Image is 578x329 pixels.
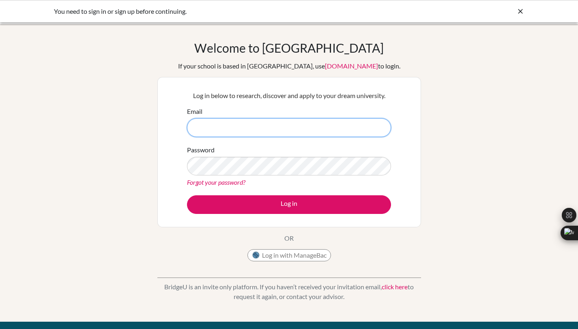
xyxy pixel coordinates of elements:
button: Log in with ManageBac [247,249,331,261]
div: If your school is based in [GEOGRAPHIC_DATA], use to login. [178,61,400,71]
p: Log in below to research, discover and apply to your dream university. [187,91,391,100]
a: Forgot your password? [187,178,245,186]
a: click here [382,283,408,291]
div: You need to sign in or sign up before continuing. [54,6,403,16]
p: BridgeU is an invite only platform. If you haven’t received your invitation email, to request it ... [157,282,421,301]
label: Email [187,107,202,116]
a: [DOMAIN_NAME] [325,62,378,70]
label: Password [187,145,215,155]
p: OR [284,233,294,243]
button: Log in [187,195,391,214]
h1: Welcome to [GEOGRAPHIC_DATA] [194,41,384,55]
